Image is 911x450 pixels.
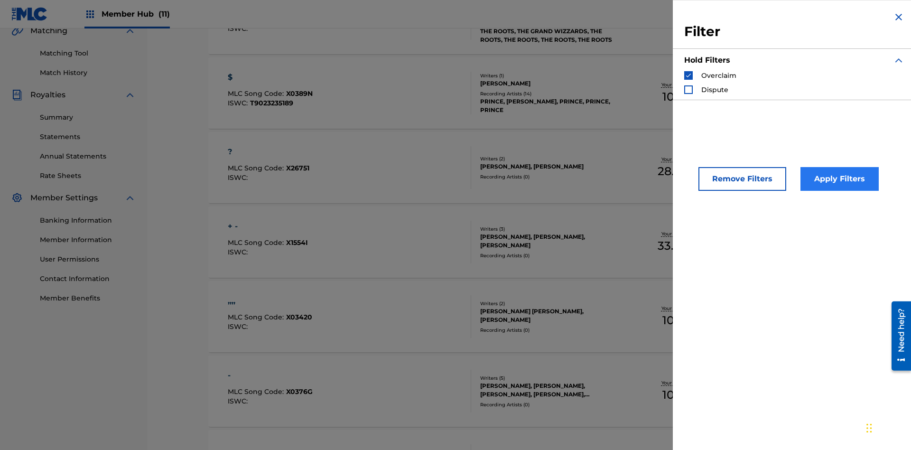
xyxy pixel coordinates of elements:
img: expand [124,192,136,204]
span: Matching [30,25,67,37]
img: Matching [11,25,23,37]
div: [PERSON_NAME], [PERSON_NAME], [PERSON_NAME] [480,233,623,250]
span: Dispute [701,85,728,94]
a: Match History [40,68,136,78]
span: ISWC : [228,322,250,331]
p: Your Shares: [661,379,693,386]
span: MLC Song Code : [228,164,286,172]
img: expand [893,55,904,66]
span: X0389N [286,89,313,98]
span: MLC Song Code : [228,89,286,98]
span: X0376G [286,387,313,396]
span: ISWC : [228,24,250,33]
span: Member Settings [30,192,98,204]
h3: Filter [684,23,904,40]
span: T9023235189 [250,99,293,107]
a: Statements [40,132,136,142]
img: Member Settings [11,192,23,204]
a: ,,,,MLC Song Code:X03420ISWC:Writers (2)[PERSON_NAME] [PERSON_NAME], [PERSON_NAME]Recording Artis... [208,281,850,352]
div: Writers ( 3 ) [480,225,623,233]
div: Recording Artists ( 0 ) [480,252,623,259]
a: Summary [40,112,136,122]
div: [PERSON_NAME], [PERSON_NAME], [PERSON_NAME], [PERSON_NAME], [PERSON_NAME] [480,382,623,399]
a: Annual Statements [40,151,136,161]
span: MLC Song Code : [228,313,286,321]
p: Your Shares: [661,230,693,237]
span: X26751 [286,164,309,172]
a: ?MLC Song Code:X26751ISWC:Writers (2)[PERSON_NAME], [PERSON_NAME]Recording Artists (0)Your Shares... [208,132,850,203]
div: ,,,, [228,295,312,307]
p: Your Shares: [661,156,693,163]
div: + - [228,221,308,232]
span: ISWC : [228,173,250,182]
a: Member Information [40,235,136,245]
div: Recording Artists ( 0 ) [480,327,623,334]
span: (11) [158,9,170,19]
div: Writers ( 2 ) [480,300,623,307]
div: Recording Artists ( 0 ) [480,173,623,180]
span: ISWC : [228,99,250,107]
span: X03420 [286,313,312,321]
button: Apply Filters [800,167,879,191]
img: close [893,11,904,23]
div: [PERSON_NAME] [PERSON_NAME], [PERSON_NAME] [480,307,623,324]
a: + -MLC Song Code:X1554IISWC:Writers (3)[PERSON_NAME], [PERSON_NAME], [PERSON_NAME]Recording Artis... [208,206,850,278]
img: MLC Logo [11,7,48,21]
div: Recording Artists ( 0 ) [480,401,623,408]
p: Your Shares: [661,81,693,88]
a: Banking Information [40,216,136,225]
span: X1554I [286,238,308,247]
a: -MLC Song Code:X0376GISWC:Writers (5)[PERSON_NAME], [PERSON_NAME], [PERSON_NAME], [PERSON_NAME], ... [208,356,850,427]
img: checkbox [685,72,692,79]
div: Recording Artists ( 14 ) [480,90,623,97]
a: Rate Sheets [40,171,136,181]
iframe: Resource Center [884,298,911,375]
div: [PERSON_NAME], [PERSON_NAME] [480,162,623,171]
div: Drag [866,414,872,442]
p: Your Shares: [661,305,693,312]
span: 100 % [662,312,691,329]
div: - [228,370,313,381]
span: ISWC : [228,397,250,405]
a: Contact Information [40,274,136,284]
div: ? [228,146,309,158]
div: PRINCE, [PERSON_NAME], PRINCE, PRINCE, PRINCE [480,97,623,114]
a: Matching Tool [40,48,136,58]
span: Royalties [30,89,65,101]
span: 33.34 % [658,237,697,254]
span: 100 % [662,386,691,403]
button: Remove Filters [698,167,786,191]
a: Member Benefits [40,293,136,303]
img: expand [124,25,136,37]
strong: Hold Filters [684,56,730,65]
iframe: Chat Widget [864,404,911,450]
img: Royalties [11,89,23,101]
span: ISWC : [228,248,250,256]
span: 28.75 % [658,163,697,180]
span: MLC Song Code : [228,238,286,247]
div: $ [228,72,313,83]
img: Top Rightsholders [84,9,96,20]
div: Writers ( 5 ) [480,375,623,382]
div: Writers ( 2 ) [480,155,623,162]
a: User Permissions [40,254,136,264]
span: Member Hub [102,9,170,19]
span: MLC Song Code : [228,387,286,396]
div: Writers ( 1 ) [480,72,623,79]
img: expand [124,89,136,101]
a: $MLC Song Code:X0389NISWC:T9023235189Writers (1)[PERSON_NAME]Recording Artists (14)PRINCE, [PERSO... [208,57,850,129]
span: 100 % [662,88,691,105]
div: [PERSON_NAME] [480,79,623,88]
span: Overclaim [701,71,736,80]
div: THE ROOTS, THE GRAND WIZZARDS, THE ROOTS, THE ROOTS, THE ROOTS, THE ROOTS [480,27,623,44]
